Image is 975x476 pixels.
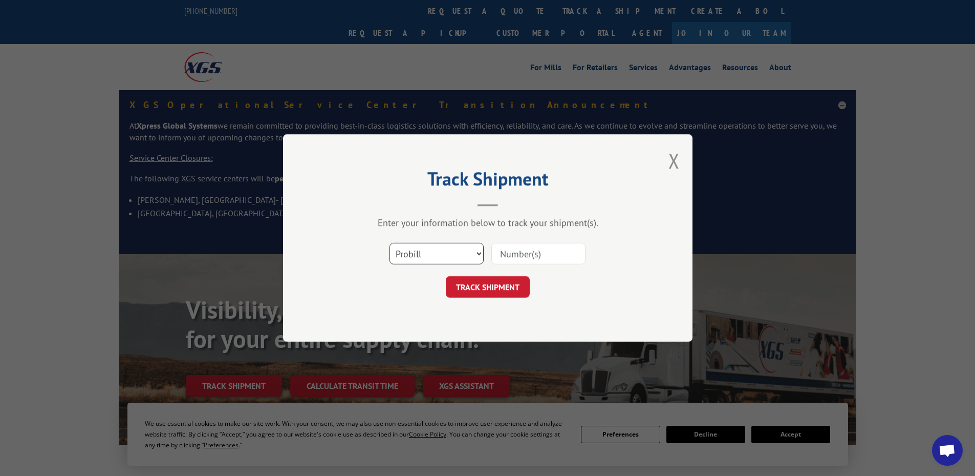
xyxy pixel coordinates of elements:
[932,435,963,466] a: Open chat
[491,243,586,264] input: Number(s)
[446,276,530,298] button: TRACK SHIPMENT
[334,172,641,191] h2: Track Shipment
[668,147,680,174] button: Close modal
[334,217,641,229] div: Enter your information below to track your shipment(s).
